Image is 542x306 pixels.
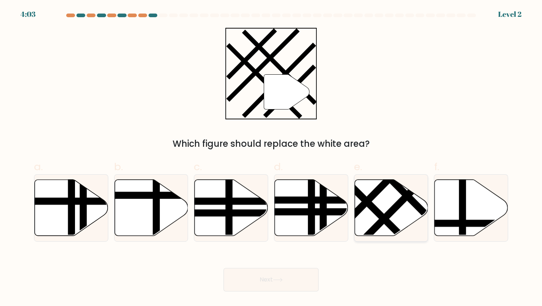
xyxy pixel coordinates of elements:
[20,9,35,20] div: 4:03
[114,160,123,174] span: b.
[194,160,202,174] span: c.
[498,9,522,20] div: Level 2
[38,137,504,150] div: Which figure should replace the white area?
[34,160,43,174] span: a.
[434,160,439,174] span: f.
[274,160,283,174] span: d.
[264,75,309,109] g: "
[223,268,319,291] button: Next
[354,160,362,174] span: e.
